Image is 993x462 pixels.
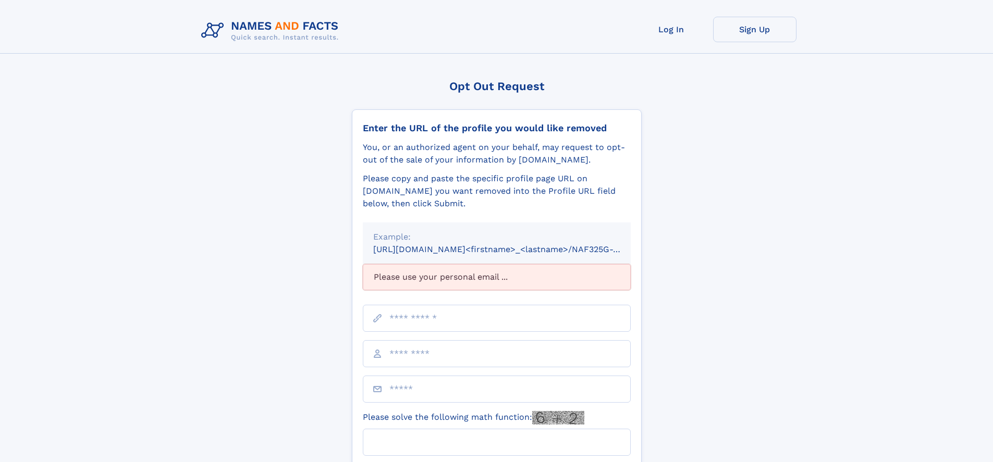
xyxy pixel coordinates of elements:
div: Opt Out Request [352,80,642,93]
small: [URL][DOMAIN_NAME]<firstname>_<lastname>/NAF325G-xxxxxxxx [373,244,651,254]
div: Enter the URL of the profile you would like removed [363,122,631,134]
div: Please copy and paste the specific profile page URL on [DOMAIN_NAME] you want removed into the Pr... [363,172,631,210]
a: Log In [630,17,713,42]
div: You, or an authorized agent on your behalf, may request to opt-out of the sale of your informatio... [363,141,631,166]
div: Please use your personal email ... [363,264,631,290]
a: Sign Up [713,17,796,42]
img: Logo Names and Facts [197,17,347,45]
div: Example: [373,231,620,243]
label: Please solve the following math function: [363,411,584,424]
